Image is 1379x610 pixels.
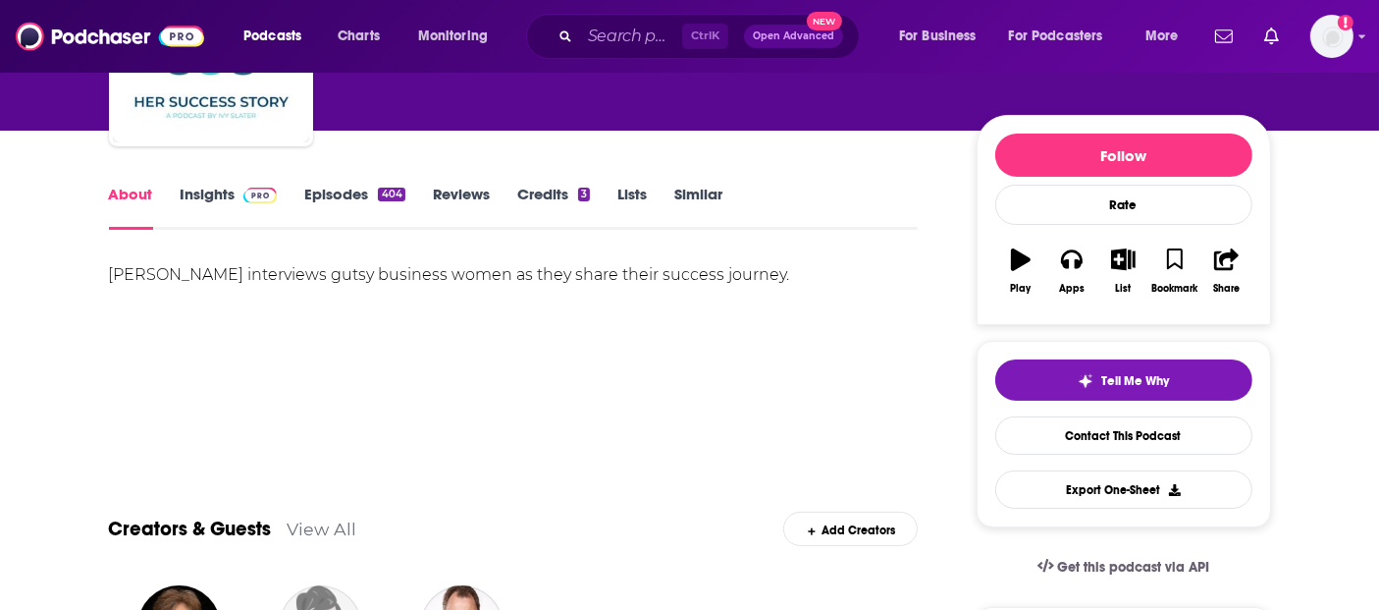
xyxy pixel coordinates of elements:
[1022,543,1226,591] a: Get this podcast via API
[433,185,490,230] a: Reviews
[1009,23,1103,50] span: For Podcasters
[995,185,1252,225] div: Rate
[1097,236,1148,306] button: List
[1338,15,1353,30] svg: Email not verified
[995,471,1252,509] button: Export One-Sheet
[1101,373,1169,389] span: Tell Me Why
[230,21,327,52] button: open menu
[1078,373,1093,389] img: tell me why sparkle
[304,185,404,230] a: Episodes404
[1057,559,1209,576] span: Get this podcast via API
[1310,15,1353,58] span: Logged in as ava.halabian
[1310,15,1353,58] img: User Profile
[288,519,357,539] a: View All
[995,360,1252,401] button: tell me why sparkleTell Me Why
[1256,20,1287,53] a: Show notifications dropdown
[338,23,380,50] span: Charts
[243,188,278,203] img: Podchaser Pro
[807,12,842,30] span: New
[578,188,590,201] div: 3
[1207,20,1241,53] a: Show notifications dropdown
[1059,283,1085,295] div: Apps
[517,185,590,230] a: Credits3
[1132,21,1203,52] button: open menu
[1149,236,1200,306] button: Bookmark
[1213,283,1240,295] div: Share
[674,185,722,230] a: Similar
[885,21,1001,52] button: open menu
[1200,236,1251,306] button: Share
[753,31,834,41] span: Open Advanced
[1046,236,1097,306] button: Apps
[995,134,1252,177] button: Follow
[744,25,843,48] button: Open AdvancedNew
[1145,23,1179,50] span: More
[243,23,301,50] span: Podcasts
[109,185,153,230] a: About
[418,23,488,50] span: Monitoring
[16,18,204,55] img: Podchaser - Follow, Share and Rate Podcasts
[325,21,392,52] a: Charts
[996,21,1132,52] button: open menu
[1116,283,1132,295] div: List
[617,185,647,230] a: Lists
[783,512,918,546] div: Add Creators
[682,24,728,49] span: Ctrl K
[995,416,1252,455] a: Contact This Podcast
[899,23,977,50] span: For Business
[1310,15,1353,58] button: Show profile menu
[181,185,278,230] a: InsightsPodchaser Pro
[1010,283,1031,295] div: Play
[378,188,404,201] div: 404
[1151,283,1197,295] div: Bookmark
[109,261,919,289] div: [PERSON_NAME] interviews gutsy business women as they share their success journey.
[995,236,1046,306] button: Play
[580,21,682,52] input: Search podcasts, credits, & more...
[545,14,878,59] div: Search podcasts, credits, & more...
[404,21,513,52] button: open menu
[109,517,272,541] a: Creators & Guests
